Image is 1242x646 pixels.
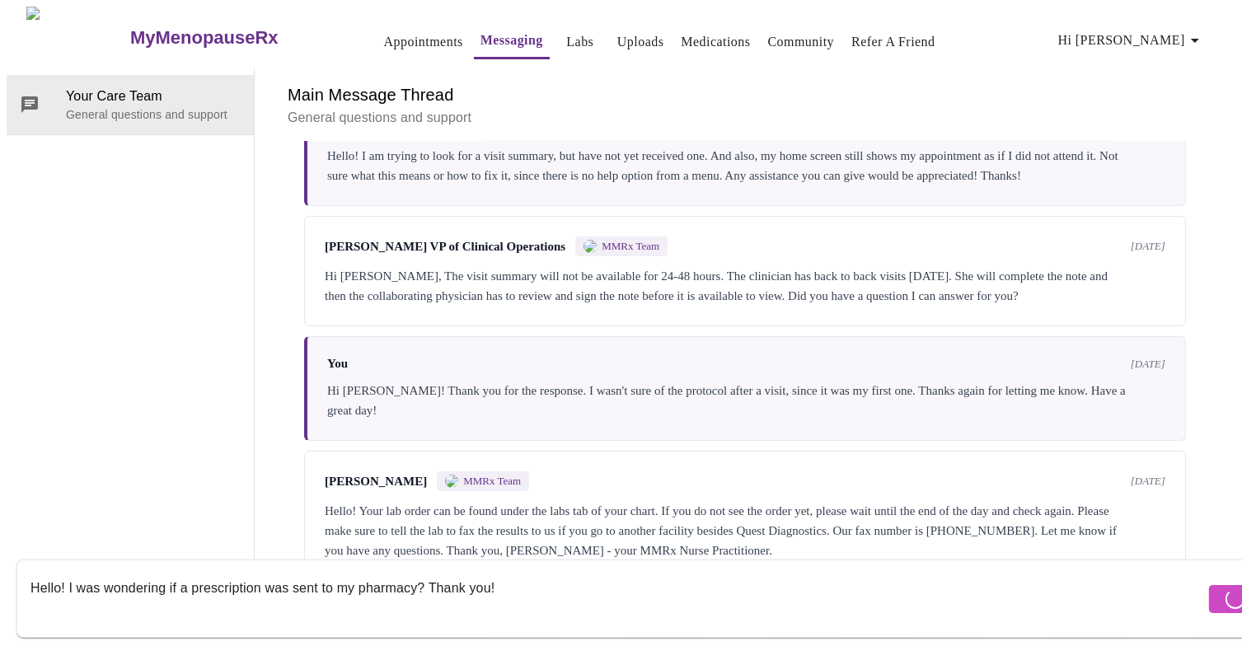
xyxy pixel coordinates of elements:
span: Your Care Team [66,87,241,106]
a: Community [768,30,835,54]
span: [PERSON_NAME] [325,475,427,489]
a: Appointments [384,30,463,54]
img: MMRX [445,475,458,488]
a: Medications [681,30,750,54]
button: Labs [554,26,607,59]
span: You [327,357,348,371]
a: MyMenopauseRx [128,9,344,67]
img: MMRX [584,240,597,253]
div: Hello! Your lab order can be found under the labs tab of your chart. If you do not see the order ... [325,501,1165,560]
span: MMRx Team [463,475,521,488]
span: [DATE] [1131,240,1165,253]
div: Your Care TeamGeneral questions and support [7,75,254,134]
span: Hi [PERSON_NAME] [1058,29,1205,52]
button: Medications [674,26,757,59]
div: Hi [PERSON_NAME]! Thank you for the response. I wasn't sure of the protocol after a visit, since ... [327,381,1165,420]
textarea: Send a message about your appointment [30,572,1205,625]
button: Uploads [611,26,671,59]
span: [DATE] [1131,475,1165,488]
button: Hi [PERSON_NAME] [1052,24,1212,57]
h6: Main Message Thread [288,82,1202,108]
p: General questions and support [66,106,241,123]
div: Hello! I am trying to look for a visit summary, but have not yet received one. And also, my home ... [327,146,1165,185]
img: MyMenopauseRx Logo [26,7,128,68]
span: MMRx Team [602,240,659,253]
a: Messaging [480,29,543,52]
button: Refer a Friend [845,26,942,59]
div: Hi [PERSON_NAME], The visit summary will not be available for 24-48 hours. The clinician has back... [325,266,1165,306]
a: Uploads [617,30,664,54]
h3: MyMenopauseRx [130,27,279,49]
button: Messaging [474,24,550,59]
a: Refer a Friend [851,30,935,54]
a: Labs [566,30,593,54]
button: Appointments [377,26,470,59]
span: [DATE] [1131,358,1165,371]
button: Community [762,26,841,59]
p: General questions and support [288,108,1202,128]
span: [PERSON_NAME] VP of Clinical Operations [325,240,565,254]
